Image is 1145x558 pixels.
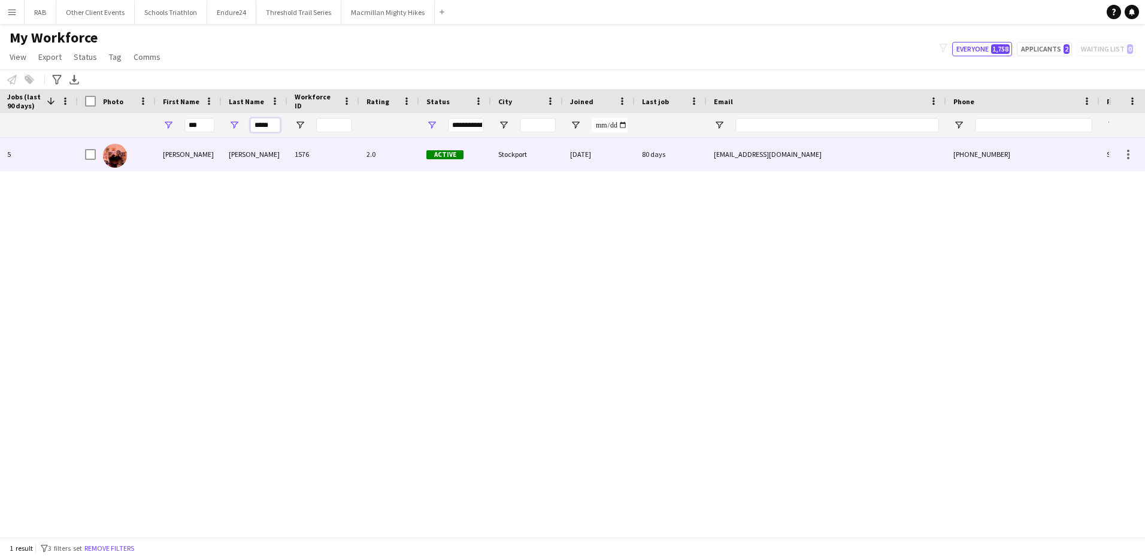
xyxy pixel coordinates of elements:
div: 2.0 [359,138,419,171]
button: Open Filter Menu [1107,120,1117,131]
button: Applicants2 [1017,42,1072,56]
span: Last Name [229,97,264,106]
span: Workforce ID [295,92,338,110]
button: Open Filter Menu [953,120,964,131]
span: Profile [1107,97,1131,106]
span: 3 filters set [48,544,82,553]
input: Last Name Filter Input [250,118,280,132]
div: Stockport [491,138,563,171]
a: Tag [104,49,126,65]
input: Email Filter Input [735,118,939,132]
app-action-btn: Export XLSX [67,72,81,87]
span: Jobs (last 90 days) [7,92,42,110]
a: View [5,49,31,65]
span: Export [38,51,62,62]
span: Tag [109,51,122,62]
button: Everyone1,758 [952,42,1012,56]
div: [PHONE_NUMBER] [946,138,1099,171]
span: My Workforce [10,29,98,47]
div: [PERSON_NAME] [222,138,287,171]
button: Open Filter Menu [229,120,240,131]
button: RAB [25,1,56,24]
input: Workforce ID Filter Input [316,118,352,132]
span: 1,758 [991,44,1010,54]
span: Rating [366,97,389,106]
button: Open Filter Menu [295,120,305,131]
span: View [10,51,26,62]
app-action-btn: Advanced filters [50,72,64,87]
a: Comms [129,49,165,65]
button: Endure24 [207,1,256,24]
input: Joined Filter Input [592,118,628,132]
span: Email [714,97,733,106]
span: Comms [134,51,160,62]
button: Open Filter Menu [163,120,174,131]
button: Threshold Trail Series [256,1,341,24]
span: First Name [163,97,199,106]
button: Open Filter Menu [714,120,725,131]
button: Remove filters [82,542,137,555]
input: City Filter Input [520,118,556,132]
span: City [498,97,512,106]
span: Joined [570,97,593,106]
div: [DATE] [563,138,635,171]
a: Status [69,49,102,65]
button: Open Filter Menu [426,120,437,131]
span: Status [426,97,450,106]
button: Other Client Events [56,1,135,24]
span: Last job [642,97,669,106]
button: Open Filter Menu [570,120,581,131]
div: [EMAIL_ADDRESS][DOMAIN_NAME] [707,138,946,171]
span: Photo [103,97,123,106]
a: Export [34,49,66,65]
button: Schools Triathlon [135,1,207,24]
div: [PERSON_NAME] [156,138,222,171]
button: Open Filter Menu [498,120,509,131]
input: Phone Filter Input [975,118,1092,132]
input: First Name Filter Input [184,118,214,132]
span: Status [74,51,97,62]
div: 80 days [635,138,707,171]
span: Phone [953,97,974,106]
span: 2 [1064,44,1070,54]
span: Active [426,150,464,159]
button: Macmillan Mighty Hikes [341,1,435,24]
img: Daniel Marsh [103,144,127,168]
div: 1576 [287,138,359,171]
